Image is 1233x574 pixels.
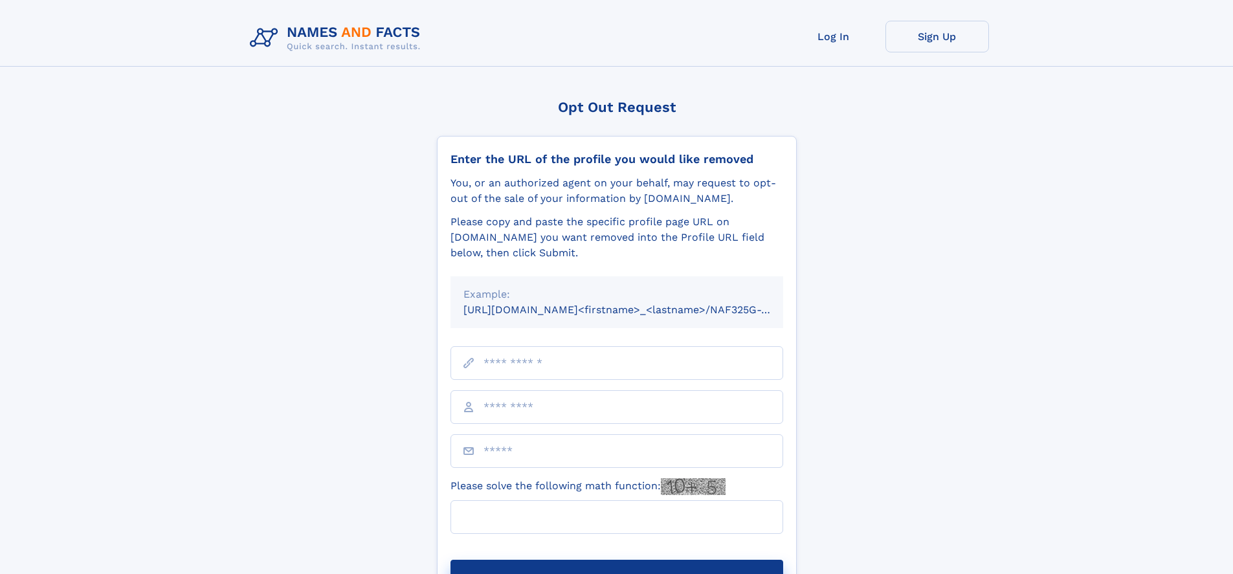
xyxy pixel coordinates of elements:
[463,304,808,316] small: [URL][DOMAIN_NAME]<firstname>_<lastname>/NAF325G-xxxxxxxx
[782,21,885,52] a: Log In
[885,21,989,52] a: Sign Up
[463,287,770,302] div: Example:
[450,175,783,206] div: You, or an authorized agent on your behalf, may request to opt-out of the sale of your informatio...
[450,152,783,166] div: Enter the URL of the profile you would like removed
[450,214,783,261] div: Please copy and paste the specific profile page URL on [DOMAIN_NAME] you want removed into the Pr...
[245,21,431,56] img: Logo Names and Facts
[450,478,726,495] label: Please solve the following math function:
[437,99,797,115] div: Opt Out Request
